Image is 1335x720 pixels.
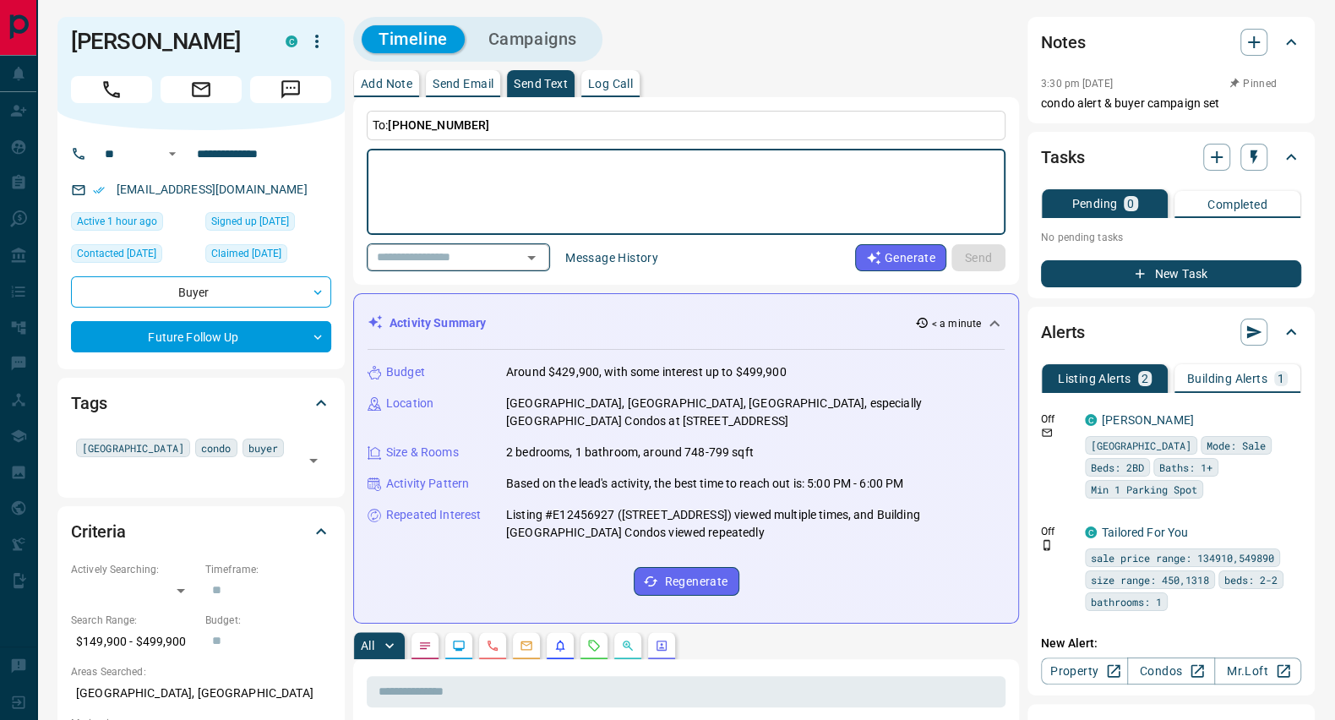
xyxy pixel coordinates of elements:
[71,276,331,308] div: Buyer
[506,506,1005,542] p: Listing #E12456927 ([STREET_ADDRESS]) viewed multiple times, and Building [GEOGRAPHIC_DATA] Condo...
[1041,412,1075,427] p: Off
[1102,526,1188,539] a: Tailored For You
[520,246,543,270] button: Open
[486,639,499,652] svg: Calls
[71,679,331,707] p: [GEOGRAPHIC_DATA], [GEOGRAPHIC_DATA]
[1041,95,1301,112] p: condo alert & buyer campaign set
[520,639,533,652] svg: Emails
[1142,373,1148,385] p: 2
[1091,593,1162,610] span: bathrooms: 1
[655,639,668,652] svg: Agent Actions
[1224,571,1278,588] span: beds: 2-2
[514,78,568,90] p: Send Text
[506,395,1005,430] p: [GEOGRAPHIC_DATA], [GEOGRAPHIC_DATA], [GEOGRAPHIC_DATA], especially [GEOGRAPHIC_DATA] Condos at [...
[71,511,331,552] div: Criteria
[634,567,739,596] button: Regenerate
[93,184,105,196] svg: Email Verified
[418,639,432,652] svg: Notes
[162,144,183,164] button: Open
[1214,657,1301,685] a: Mr.Loft
[506,475,903,493] p: Based on the lead's activity, the best time to reach out is: 5:00 PM - 6:00 PM
[1041,225,1301,250] p: No pending tasks
[1041,539,1053,551] svg: Push Notification Only
[71,562,197,577] p: Actively Searching:
[1041,78,1113,90] p: 3:30 pm [DATE]
[1085,414,1097,426] div: condos.ca
[77,245,156,262] span: Contacted [DATE]
[1041,22,1301,63] div: Notes
[368,308,1005,339] div: Activity Summary< a minute
[1091,549,1274,566] span: sale price range: 134910,549890
[71,613,197,628] p: Search Range:
[71,518,126,545] h2: Criteria
[386,363,425,381] p: Budget
[388,118,489,132] span: [PHONE_NUMBER]
[386,475,469,493] p: Activity Pattern
[1085,526,1097,538] div: condos.ca
[71,76,152,103] span: Call
[71,390,106,417] h2: Tags
[71,244,197,268] div: Thu Oct 09 2025
[1041,319,1085,346] h2: Alerts
[621,639,635,652] svg: Opportunities
[248,439,279,456] span: buyer
[1041,137,1301,177] div: Tasks
[367,111,1005,140] p: To:
[1091,571,1209,588] span: size range: 450,1318
[205,562,331,577] p: Timeframe:
[205,212,331,236] div: Thu Jul 28 2022
[71,212,197,236] div: Tue Oct 14 2025
[1278,373,1284,385] p: 1
[250,76,331,103] span: Message
[386,506,481,524] p: Repeated Interest
[1041,312,1301,352] div: Alerts
[1058,373,1131,385] p: Listing Alerts
[77,213,157,230] span: Active 1 hour ago
[71,321,331,352] div: Future Follow Up
[386,395,433,412] p: Location
[386,444,459,461] p: Size & Rooms
[302,449,325,472] button: Open
[1041,635,1301,652] p: New Alert:
[855,244,946,271] button: Generate
[1041,29,1085,56] h2: Notes
[1229,76,1278,91] button: Pinned
[71,664,331,679] p: Areas Searched:
[1091,459,1144,476] span: Beds: 2BD
[506,444,754,461] p: 2 bedrooms, 1 bathroom, around 748-799 sqft
[1102,413,1194,427] a: [PERSON_NAME]
[452,639,466,652] svg: Lead Browsing Activity
[1041,427,1053,439] svg: Email
[1071,198,1117,210] p: Pending
[555,244,668,271] button: Message History
[587,639,601,652] svg: Requests
[1159,459,1212,476] span: Baths: 1+
[553,639,567,652] svg: Listing Alerts
[1091,481,1197,498] span: Min 1 Parking Spot
[1041,524,1075,539] p: Off
[286,35,297,47] div: condos.ca
[1091,437,1191,454] span: [GEOGRAPHIC_DATA]
[1041,657,1128,685] a: Property
[71,28,260,55] h1: [PERSON_NAME]
[1187,373,1267,385] p: Building Alerts
[471,25,594,53] button: Campaigns
[390,314,486,332] p: Activity Summary
[201,439,232,456] span: condo
[1207,437,1266,454] span: Mode: Sale
[211,245,281,262] span: Claimed [DATE]
[71,383,331,423] div: Tags
[361,78,412,90] p: Add Note
[1127,198,1134,210] p: 0
[506,363,787,381] p: Around $429,900, with some interest up to $499,900
[1041,144,1084,171] h2: Tasks
[71,628,197,656] p: $149,900 - $499,900
[362,25,465,53] button: Timeline
[588,78,633,90] p: Log Call
[433,78,493,90] p: Send Email
[1041,260,1301,287] button: New Task
[82,439,184,456] span: [GEOGRAPHIC_DATA]
[211,213,289,230] span: Signed up [DATE]
[1127,657,1214,685] a: Condos
[361,640,374,652] p: All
